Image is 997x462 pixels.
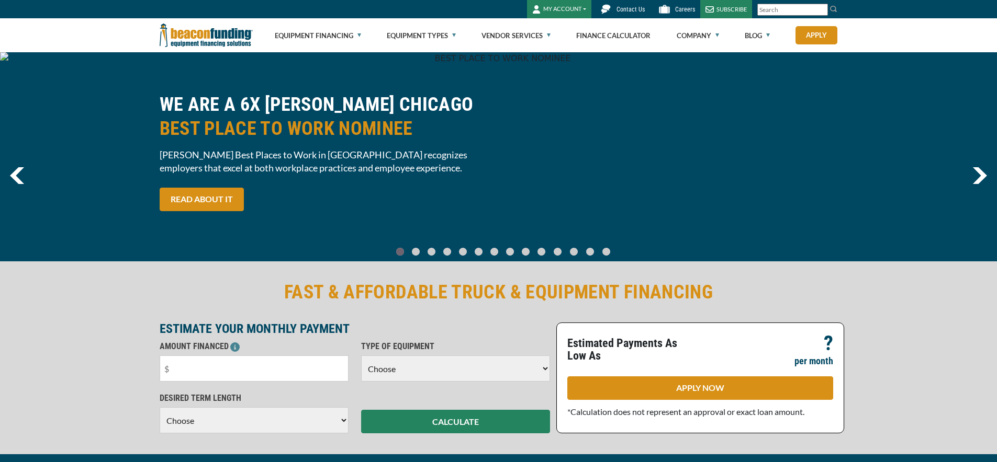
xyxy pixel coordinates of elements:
a: Go To Slide 3 [441,247,454,256]
button: CALCULATE [361,410,550,433]
p: AMOUNT FINANCED [160,340,349,353]
input: $ [160,355,349,382]
a: READ ABOUT IT [160,188,244,211]
a: APPLY NOW [567,376,833,400]
a: Go To Slide 6 [488,247,501,256]
p: ? [824,337,833,350]
h2: FAST & AFFORDABLE TRUCK & EQUIPMENT FINANCING [160,280,838,304]
img: Beacon Funding Corporation logo [160,18,253,52]
a: Go To Slide 1 [410,247,422,256]
h2: WE ARE A 6X [PERSON_NAME] CHICAGO [160,93,492,141]
span: [PERSON_NAME] Best Places to Work in [GEOGRAPHIC_DATA] recognizes employers that excel at both wo... [160,148,492,175]
a: Vendor Services [481,19,551,52]
p: TYPE OF EQUIPMENT [361,340,550,353]
a: Blog [745,19,770,52]
a: Go To Slide 2 [425,247,438,256]
a: previous [10,167,24,184]
p: DESIRED TERM LENGTH [160,392,349,405]
span: Careers [675,6,695,13]
a: Go To Slide 11 [567,247,580,256]
a: Equipment Types [387,19,456,52]
p: per month [794,355,833,367]
a: Go To Slide 7 [504,247,517,256]
p: Estimated Payments As Low As [567,337,694,362]
a: Go To Slide 0 [394,247,407,256]
span: BEST PLACE TO WORK NOMINEE [160,117,492,141]
span: *Calculation does not represent an approval or exact loan amount. [567,407,804,417]
a: Equipment Financing [275,19,361,52]
img: Search [830,5,838,13]
input: Search [757,4,828,16]
img: Left Navigator [10,167,24,184]
a: Go To Slide 4 [457,247,469,256]
a: Clear search text [817,6,825,14]
a: Go To Slide 5 [473,247,485,256]
p: ESTIMATE YOUR MONTHLY PAYMENT [160,322,550,335]
a: Go To Slide 8 [520,247,532,256]
a: next [972,167,987,184]
a: Go To Slide 12 [584,247,597,256]
span: Contact Us [617,6,645,13]
a: Go To Slide 9 [535,247,548,256]
img: Right Navigator [972,167,987,184]
a: Go To Slide 10 [551,247,564,256]
a: Company [677,19,719,52]
a: Go To Slide 13 [600,247,613,256]
a: Finance Calculator [576,19,651,52]
a: Apply [796,26,837,44]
